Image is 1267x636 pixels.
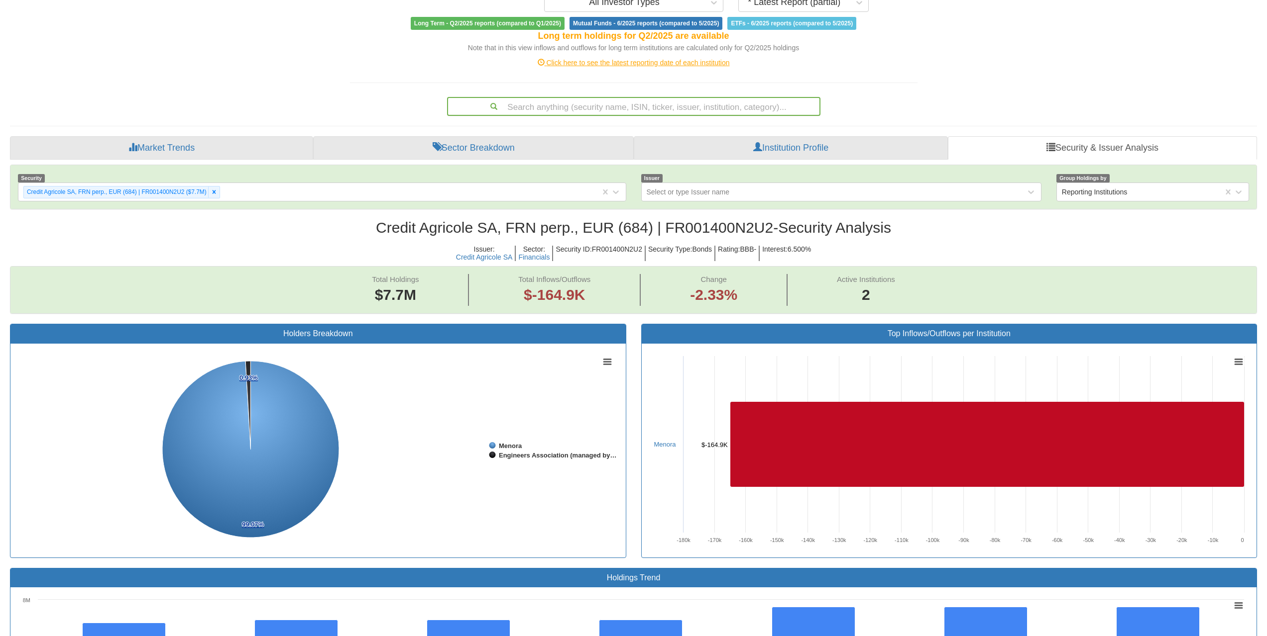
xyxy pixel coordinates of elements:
[837,275,895,283] span: Active Institutions
[499,442,522,450] tspan: Menora
[18,329,618,338] h3: Holders Breakdown
[895,537,909,543] text: -110k
[863,537,877,543] text: -120k
[239,374,258,381] tspan: 0.93%
[958,537,969,543] text: -90k
[313,136,634,160] a: Sector Breakdown
[1062,187,1128,197] div: Reporting Institutions
[654,441,676,448] a: Menora
[1145,537,1156,543] text: -30k
[1083,537,1094,543] text: -50k
[456,254,513,261] button: Credit Agricole SA
[801,537,815,543] text: -140k
[242,521,264,528] tspan: 99.07%
[1176,537,1187,543] text: -20k
[518,275,590,283] span: Total Inflows/Outflows
[1241,537,1244,543] text: 0
[989,537,1000,543] text: -80k
[350,30,918,43] div: Long term holdings for Q2/2025 are available
[647,187,730,197] div: Select or type Issuer name
[760,246,813,261] h5: Interest : 6.500%
[1051,537,1062,543] text: -60k
[553,246,646,261] h5: Security ID : FR001400N2U2
[832,537,846,543] text: -130k
[23,597,30,603] text: 8M
[454,246,516,261] h5: Issuer :
[343,58,925,68] div: Click here to see the latest reporting date of each institution
[770,537,784,543] text: -150k
[1056,174,1110,182] span: Group Holdings by
[448,98,819,115] div: Search anything (security name, ISIN, ticker, issuer, institution, category)...
[700,275,727,283] span: Change
[690,284,737,306] span: -2.33%
[707,537,721,543] text: -170k
[641,174,663,182] span: Issuer
[677,537,691,543] text: -180k
[18,174,45,182] span: Security
[739,537,753,543] text: -160k
[948,136,1257,160] a: Security & Issuer Analysis
[925,537,939,543] text: -100k
[646,246,715,261] h5: Security Type : Bonds
[411,17,565,30] span: Long Term - Q2/2025 reports (compared to Q1/2025)
[24,186,208,198] div: Credit Agricole SA, FRN perp., EUR (684) | FR001400N2U2 ($7.7M)
[375,286,416,303] span: $7.7M
[634,136,948,160] a: Institution Profile
[18,573,1249,582] h3: Holdings Trend
[524,286,585,303] span: $-164.9K
[516,246,553,261] h5: Sector :
[1021,537,1032,543] text: -70k
[1207,537,1218,543] text: -10k
[715,246,760,261] h5: Rating : BBB-
[350,43,918,53] div: Note that in this view inflows and outflows for long term institutions are calculated only for Q2...
[701,441,728,449] tspan: $-164.9K
[10,219,1257,236] h2: Credit Agricole SA, FRN perp., EUR (684) | FR001400N2U2 - Security Analysis
[372,275,419,283] span: Total Holdings
[1114,537,1125,543] text: -40k
[499,452,616,459] tspan: Engineers Association (managed by…
[10,136,313,160] a: Market Trends
[837,284,895,306] span: 2
[518,254,550,261] button: Financials
[649,329,1250,338] h3: Top Inflows/Outflows per Institution
[727,17,856,30] span: ETFs - 6/2025 reports (compared to 5/2025)
[570,17,722,30] span: Mutual Funds - 6/2025 reports (compared to 5/2025)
